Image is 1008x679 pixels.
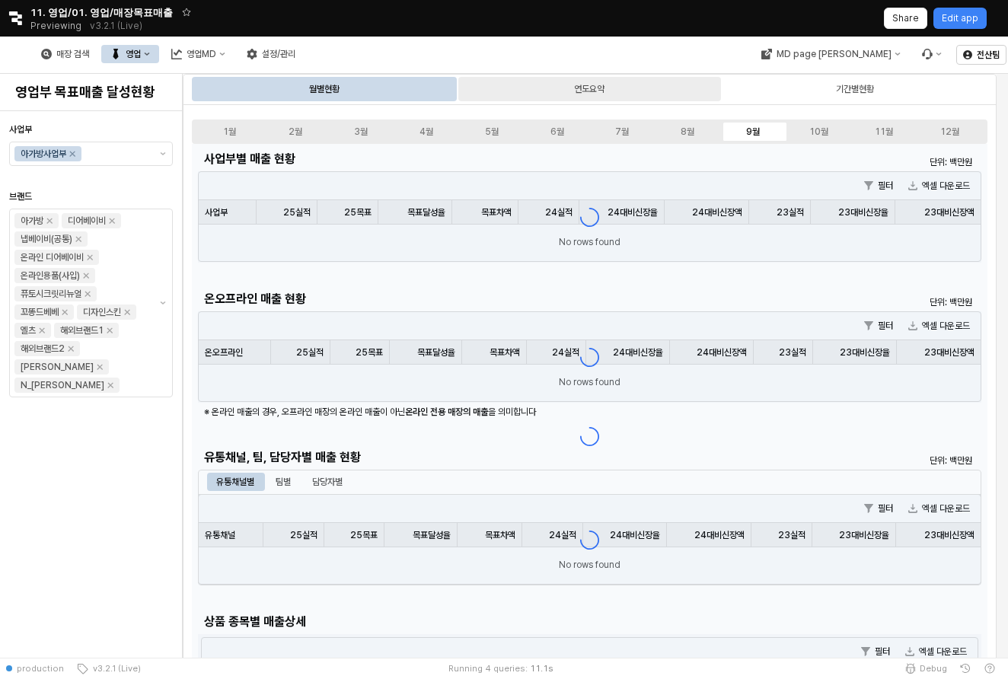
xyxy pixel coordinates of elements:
label: 7월 [590,125,656,139]
button: 전산팀 [956,45,1006,65]
h4: 영업부 목표매출 달성현황 [15,84,167,100]
div: 1월 [223,126,236,137]
div: 월별현황 [193,77,455,101]
div: MD page 이동 [751,45,909,63]
div: 설정/관리 [262,49,295,59]
button: Debug [898,658,953,679]
div: 온라인 디어베이비 [21,250,84,265]
label: 5월 [459,125,525,139]
p: Edit app [942,12,978,24]
p: v3.2.1 (Live) [90,20,142,32]
div: 엘츠 [21,323,36,338]
div: 해외브랜드2 [21,341,65,356]
label: 9월 [720,125,786,139]
div: 아가방사업부 [21,146,66,161]
div: 2월 [289,126,302,137]
div: 디자인스킨 [83,304,121,320]
div: Remove 베베리쉬 [97,364,103,370]
div: 꼬똥드베베 [21,304,59,320]
div: 8월 [681,126,694,137]
div: 퓨토시크릿리뉴얼 [21,286,81,301]
div: Remove 디자인스킨 [124,309,130,315]
div: Remove 해외브랜드2 [68,346,74,352]
div: 영업MD [187,49,216,59]
div: Running 4 queries: [448,662,528,674]
label: 3월 [328,125,394,139]
div: 영업 [126,49,141,59]
span: 브랜드 [9,191,32,202]
span: 11. 영업/01. 영업/매장목표매출 [30,5,173,20]
button: MD page [PERSON_NAME] [751,45,909,63]
div: 12월 [940,126,959,137]
label: 8월 [655,125,720,139]
div: Remove 아가방 [46,218,53,224]
button: Edit app [933,8,987,29]
div: 매장 검색 [56,49,89,59]
div: Remove 온라인 디어베이비 [87,254,93,260]
div: Remove 냅베이비(공통) [75,236,81,242]
div: Remove N_이야이야오 [107,382,113,388]
p: Share [892,12,919,24]
button: Releases and History [81,15,151,37]
button: 설정/관리 [238,45,305,63]
div: 디어베이비 [68,213,106,228]
button: Share app [884,8,927,29]
button: v3.2.1 (Live) [70,658,147,679]
span: 11.1 s [530,662,553,674]
div: 기간별현황 [836,80,874,98]
div: MD page [PERSON_NAME] [776,49,891,59]
div: Previewing v3.2.1 (Live) [30,15,151,37]
span: Previewing [30,18,81,33]
div: 연도요약 [574,80,604,98]
button: 제안 사항 표시 [154,142,172,165]
div: 5월 [485,126,499,137]
div: Remove 온라인용품(사입) [83,273,89,279]
div: 10월 [809,126,828,137]
button: 매장 검색 [32,45,98,63]
label: 1월 [197,125,263,139]
div: Remove 엘츠 [39,327,45,333]
div: 월별현황 [309,80,340,98]
p: 전산팀 [977,49,1000,61]
div: 4월 [419,126,433,137]
button: Add app to favorites [179,5,194,20]
div: Menu item 6 [912,45,950,63]
span: 사업부 [9,124,32,135]
div: 냅베이비(공통) [21,231,72,247]
button: 제안 사항 표시 [154,209,172,397]
div: 해외브랜드1 [60,323,104,338]
div: [PERSON_NAME] [21,359,94,375]
span: v3.2.1 (Live) [88,662,141,674]
span: production [17,662,64,674]
div: 온라인용품(사입) [21,268,80,283]
div: 아가방 [21,213,43,228]
div: Remove 꼬똥드베베 [62,309,68,315]
button: 영업MD [162,45,234,63]
div: 3월 [354,126,368,137]
div: 6월 [550,126,564,137]
div: Remove 해외브랜드1 [107,327,113,333]
div: 11월 [875,126,893,137]
div: Remove 디어베이비 [109,218,115,224]
button: 영업 [101,45,159,63]
label: 6월 [525,125,590,139]
label: 4월 [394,125,459,139]
label: 10월 [786,125,851,139]
main: App Frame [183,74,1008,658]
span: Debug [920,662,947,674]
label: 11월 [851,125,917,139]
div: 기간별현황 [724,77,986,101]
div: Remove 퓨토시크릿리뉴얼 [85,291,91,297]
div: Remove 아가방사업부 [69,151,75,157]
div: 7월 [615,126,629,137]
button: Help [978,658,1002,679]
label: 2월 [263,125,328,139]
label: 12월 [917,125,982,139]
button: History [953,658,978,679]
div: 9월 [746,126,760,137]
div: 연도요약 [458,77,720,101]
